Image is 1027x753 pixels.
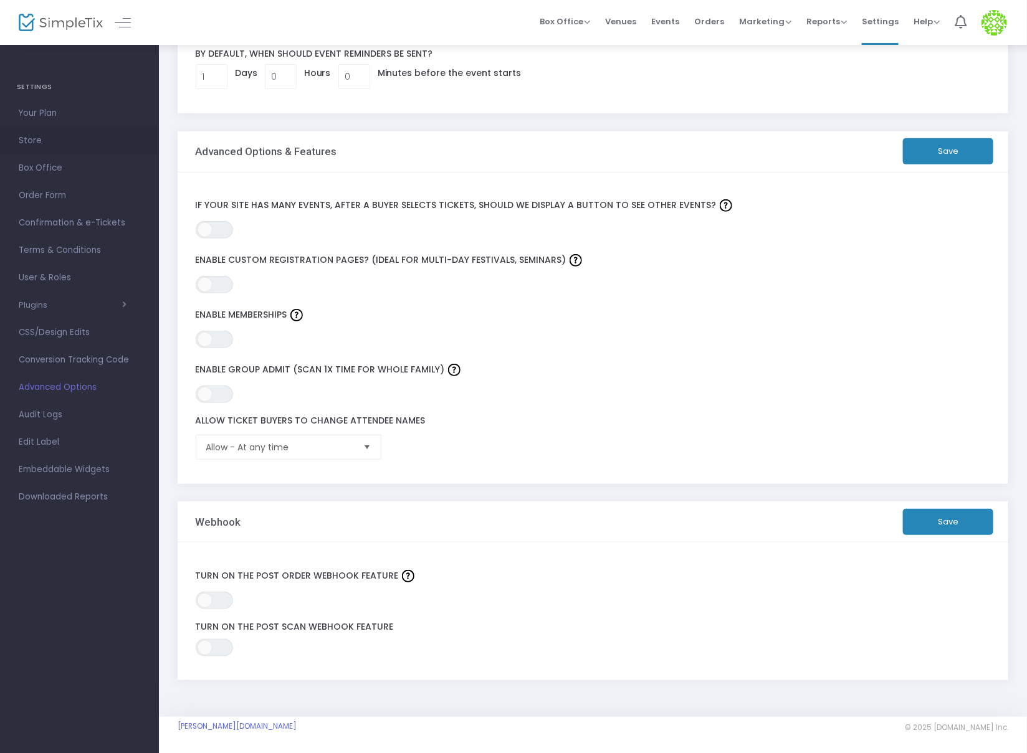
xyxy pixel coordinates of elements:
[304,67,331,80] label: Hours
[806,16,847,27] span: Reports
[19,379,140,395] span: Advanced Options
[402,570,414,582] img: question-mark
[290,309,303,321] img: question-mark
[914,16,940,27] span: Help
[196,516,241,528] h3: Webhook
[196,251,939,270] label: Enable custom registration pages? (Ideal for multi-day festivals, seminars)
[196,49,991,60] label: By default, when should event Reminders be sent?
[448,364,461,376] img: question-mark
[903,509,993,535] button: Save
[19,215,140,231] span: Confirmation & e-Tickets
[235,67,257,80] label: Days
[19,352,140,368] span: Conversion Tracking Code
[694,6,724,37] span: Orders
[196,196,939,215] label: If your site has many events, after a buyer selects tickets, should we display a button to see ot...
[905,722,1008,732] span: © 2025 [DOMAIN_NAME] Inc.
[862,6,899,37] span: Settings
[19,489,140,505] span: Downloaded Reports
[605,6,636,37] span: Venues
[378,67,522,80] label: Minutes before the event starts
[19,462,140,478] span: Embeddable Widgets
[17,75,142,100] h4: SETTINGS
[196,145,337,158] h3: Advanced Options & Features
[19,300,127,310] button: Plugins
[19,407,140,423] span: Audit Logs
[720,199,732,212] img: question-mark
[651,6,679,37] span: Events
[739,16,791,27] span: Marketing
[206,441,353,453] span: Allow - At any time
[19,133,140,149] span: Store
[540,16,590,27] span: Box Office
[196,415,939,427] label: Allow Ticket Buyers To Change Attendee Names
[196,622,991,633] label: Turn on the Post Scan webhook feature
[19,242,140,258] span: Terms & Conditions
[19,160,140,176] span: Box Office
[903,138,993,164] button: Save
[196,567,991,585] label: Turn on the Post Order webhook feature
[196,306,939,324] label: Enable Memberships
[19,187,140,204] span: Order Form
[19,324,140,341] span: CSS/Design Edits
[178,721,297,731] a: [PERSON_NAME][DOMAIN_NAME]
[19,105,140,121] span: Your Plan
[570,254,582,267] img: question-mark
[358,435,376,459] button: Select
[19,270,140,286] span: User & Roles
[196,361,939,379] label: Enable group admit (Scan 1x time for whole family)
[19,434,140,450] span: Edit Label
